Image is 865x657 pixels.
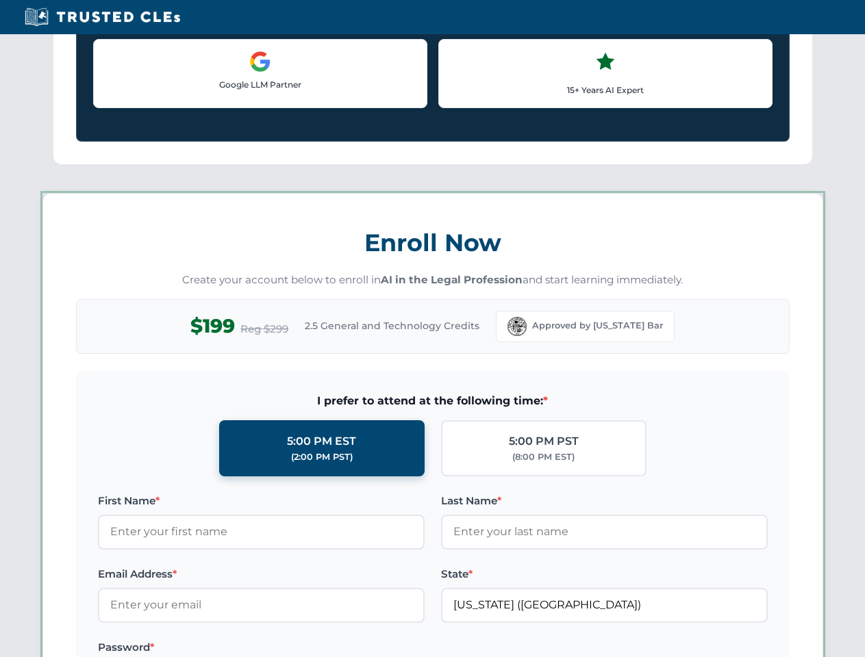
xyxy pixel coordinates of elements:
input: Enter your last name [441,515,768,549]
label: First Name [98,493,425,509]
input: Florida (FL) [441,588,768,622]
label: Last Name [441,493,768,509]
span: $199 [190,311,235,342]
strong: AI in the Legal Profession [381,273,523,286]
span: 2.5 General and Technology Credits [305,318,479,333]
label: Password [98,639,425,656]
label: State [441,566,768,582]
label: Email Address [98,566,425,582]
input: Enter your email [98,588,425,622]
div: 5:00 PM PST [509,433,579,450]
span: Approved by [US_STATE] Bar [532,319,663,333]
div: 5:00 PM EST [287,433,356,450]
span: I prefer to attend at the following time: [98,392,768,410]
p: Create your account below to enroll in and start learning immediately. [76,272,790,288]
img: Florida Bar [507,317,527,336]
img: Google [249,51,271,73]
img: Trusted CLEs [21,7,184,27]
p: Google LLM Partner [105,78,416,91]
div: (8:00 PM EST) [512,450,575,464]
input: Enter your first name [98,515,425,549]
div: (2:00 PM PST) [291,450,353,464]
h3: Enroll Now [76,221,790,264]
p: 15+ Years AI Expert [450,83,761,96]
span: Reg $299 [240,321,288,337]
